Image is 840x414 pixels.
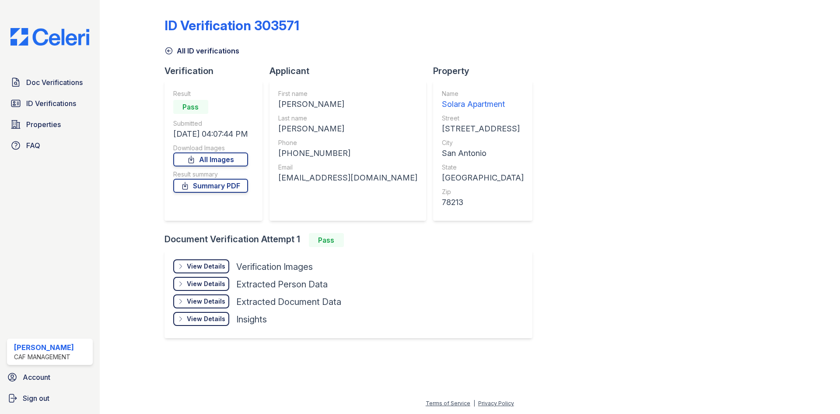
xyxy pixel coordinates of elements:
div: | [473,400,475,407]
div: [DATE] 04:07:44 PM [173,128,248,140]
div: [PERSON_NAME] [278,98,417,110]
iframe: chat widget [803,379,831,405]
div: Applicant [269,65,433,77]
div: Verification [164,65,269,77]
span: Properties [26,119,61,130]
span: FAQ [26,140,40,151]
div: CAF Management [14,353,74,361]
div: Extracted Person Data [236,278,328,290]
a: Sign out [3,389,96,407]
div: Result [173,89,248,98]
div: View Details [187,280,225,288]
span: Doc Verifications [26,77,83,88]
div: San Antonio [442,147,524,159]
div: Verification Images [236,261,313,273]
div: View Details [187,297,225,306]
div: Submitted [173,119,248,128]
div: Solara Apartment [442,98,524,110]
div: [PERSON_NAME] [14,342,74,353]
div: Street [442,114,524,123]
div: Phone [278,138,417,147]
a: All ID verifications [164,46,239,56]
div: Extracted Document Data [236,296,341,308]
img: CE_Logo_Blue-a8612792a0a2168367f1c8372b55b34899dd931a85d93a1a3d3e32e68fde9ad4.png [3,28,96,46]
div: Zip [442,188,524,196]
div: Insights [236,313,267,326]
div: ID Verification 303571 [164,18,299,33]
div: [EMAIL_ADDRESS][DOMAIN_NAME] [278,172,417,184]
div: Last name [278,114,417,123]
div: Pass [173,100,208,114]
div: [GEOGRAPHIC_DATA] [442,172,524,184]
div: Name [442,89,524,98]
a: ID Verifications [7,95,93,112]
a: Terms of Service [426,400,470,407]
span: Account [23,372,50,382]
div: City [442,138,524,147]
a: Summary PDF [173,179,248,193]
a: FAQ [7,137,93,154]
div: [PHONE_NUMBER] [278,147,417,159]
div: [STREET_ADDRESS] [442,123,524,135]
span: Sign out [23,393,49,403]
a: All Images [173,152,248,166]
a: Privacy Policy [478,400,514,407]
div: Email [278,163,417,172]
div: Property [433,65,539,77]
div: First name [278,89,417,98]
div: View Details [187,262,225,271]
div: View Details [187,315,225,323]
div: Document Verification Attempt 1 [164,233,539,247]
a: Name Solara Apartment [442,89,524,110]
div: Pass [309,233,344,247]
span: ID Verifications [26,98,76,109]
a: Doc Verifications [7,74,93,91]
a: Properties [7,116,93,133]
a: Account [3,368,96,386]
div: Download Images [173,144,248,152]
div: [PERSON_NAME] [278,123,417,135]
div: State [442,163,524,172]
div: Result summary [173,170,248,179]
div: 78213 [442,196,524,209]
